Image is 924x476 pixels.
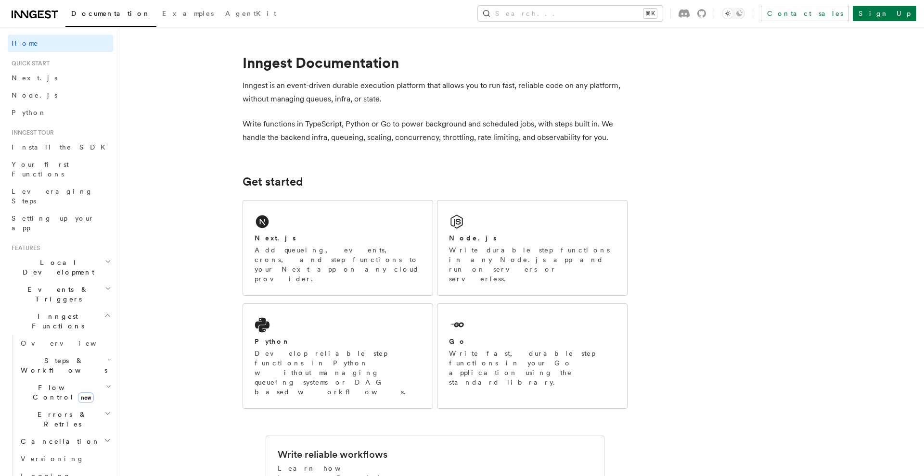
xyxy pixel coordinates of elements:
span: Overview [21,339,120,347]
span: Install the SDK [12,143,111,151]
span: Cancellation [17,437,100,446]
button: Inngest Functions [8,308,113,335]
span: Your first Functions [12,161,69,178]
a: Setting up your app [8,210,113,237]
a: Sign Up [853,6,916,21]
a: GoWrite fast, durable step functions in your Go application using the standard library. [437,303,628,409]
button: Search...⌘K [478,6,663,21]
a: Contact sales [761,6,849,21]
p: Write functions in TypeScript, Python or Go to power background and scheduled jobs, with steps bu... [243,117,628,144]
a: Node.jsWrite durable step functions in any Node.js app and run on servers or serverless. [437,200,628,296]
span: Documentation [71,10,151,17]
span: Quick start [8,60,50,67]
span: Home [12,38,38,48]
p: Add queueing, events, crons, and step functions to your Next app on any cloud provider. [255,245,421,284]
p: Write durable step functions in any Node.js app and run on servers or serverless. [449,245,616,284]
span: Node.js [12,91,57,99]
span: new [78,392,94,403]
span: Python [12,109,47,116]
span: Steps & Workflows [17,356,107,375]
h2: Next.js [255,233,296,243]
button: Flow Controlnew [17,379,113,406]
a: Documentation [65,3,156,27]
span: Features [8,244,40,252]
p: Develop reliable step functions in Python without managing queueing systems or DAG based workflows. [255,349,421,397]
span: Inngest tour [8,129,54,137]
button: Steps & Workflows [17,352,113,379]
h2: Write reliable workflows [278,448,387,461]
span: AgentKit [225,10,276,17]
a: PythonDevelop reliable step functions in Python without managing queueing systems or DAG based wo... [243,303,433,409]
button: Local Development [8,254,113,281]
span: Events & Triggers [8,285,105,304]
h2: Python [255,337,290,346]
span: Inngest Functions [8,312,104,331]
a: Next.js [8,69,113,87]
button: Toggle dark mode [722,8,745,19]
a: Home [8,35,113,52]
a: Leveraging Steps [8,183,113,210]
button: Errors & Retries [17,406,113,433]
span: Versioning [21,455,84,463]
h2: Node.js [449,233,497,243]
span: Errors & Retries [17,410,104,429]
span: Examples [162,10,214,17]
a: Examples [156,3,219,26]
span: Flow Control [17,383,106,402]
kbd: ⌘K [643,9,657,18]
a: AgentKit [219,3,282,26]
a: Your first Functions [8,156,113,183]
a: Install the SDK [8,138,113,156]
a: Python [8,104,113,121]
button: Events & Triggers [8,281,113,308]
span: Next.js [12,74,57,82]
span: Local Development [8,258,105,277]
span: Setting up your app [12,214,94,232]
span: Leveraging Steps [12,188,93,205]
a: Get started [243,175,303,188]
h2: Go [449,337,466,346]
a: Versioning [17,450,113,467]
button: Cancellation [17,433,113,450]
p: Write fast, durable step functions in your Go application using the standard library. [449,349,616,387]
a: Next.jsAdd queueing, events, crons, and step functions to your Next app on any cloud provider. [243,200,433,296]
p: Inngest is an event-driven durable execution platform that allows you to run fast, reliable code ... [243,79,628,106]
a: Node.js [8,87,113,104]
a: Overview [17,335,113,352]
h1: Inngest Documentation [243,54,628,71]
